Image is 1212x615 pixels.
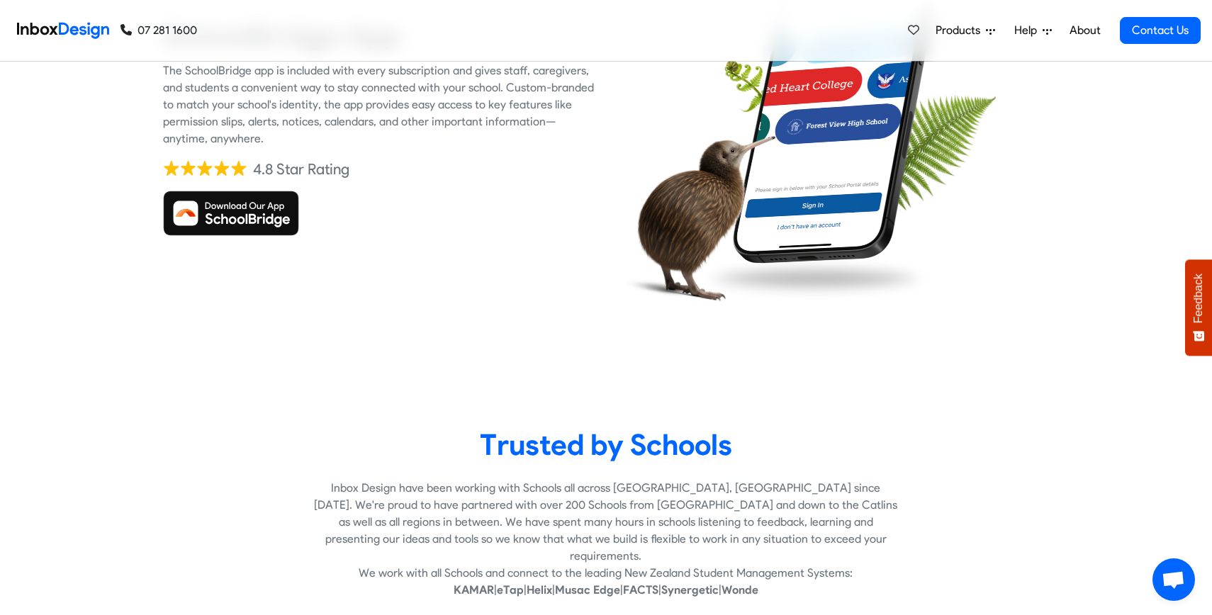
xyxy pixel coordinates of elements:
[722,583,758,597] strong: Wonde
[527,583,552,597] strong: Helix
[120,22,197,39] a: 07 281 1600
[1152,558,1195,601] a: Open chat
[661,583,719,597] strong: Synergetic
[617,116,775,315] img: kiwi_bird.png
[314,480,897,565] p: Inbox Design have been working with Schools all across [GEOGRAPHIC_DATA], [GEOGRAPHIC_DATA] since...
[163,62,595,147] div: The SchoolBridge app is included with every subscription and gives staff, caregivers, and student...
[555,583,620,597] strong: Musac Edge
[253,159,349,180] div: 4.8 Star Rating
[1120,17,1201,44] a: Contact Us
[314,565,897,582] p: We work with all Schools and connect to the leading New Zealand Student Management Systems:
[314,582,897,599] p: | | | | | |
[497,583,524,597] strong: eTap
[454,583,494,597] strong: KAMAR
[163,191,299,236] img: Download SchoolBridge App
[699,253,932,303] img: shadow.png
[936,22,986,39] span: Products
[1192,273,1205,323] span: Feedback
[1014,22,1043,39] span: Help
[1185,259,1212,356] button: Feedback - Show survey
[1065,16,1104,45] a: About
[623,583,658,597] strong: FACTS
[163,427,1049,463] heading: Trusted by Schools
[930,16,1001,45] a: Products
[1009,16,1057,45] a: Help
